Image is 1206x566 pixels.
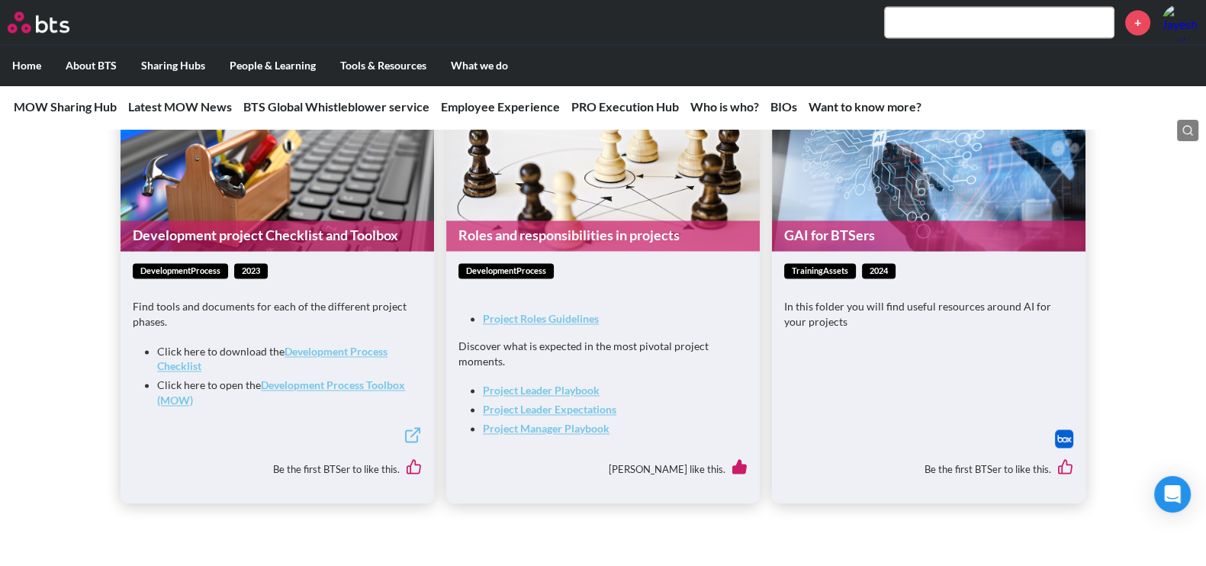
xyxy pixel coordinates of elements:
[217,46,328,85] label: People & Learning
[439,46,520,85] label: What we do
[157,378,405,407] a: Development Process Toolbox (MOW)
[8,11,69,33] img: BTS Logo
[157,378,410,407] li: Click here to open the
[772,220,1085,250] a: GAI for BTSers
[483,422,609,435] a: Project Manager Playbook
[133,299,422,329] p: Find tools and documents for each of the different project phases.
[690,99,759,114] a: Who is who?
[862,263,896,279] span: 2024
[784,448,1073,490] div: Be the first BTSer to like this.
[1162,4,1198,40] img: Jayesh Bhatt
[784,299,1073,329] p: In this folder you will find useful resources around AI for your projects
[129,46,217,85] label: Sharing Hubs
[404,426,422,448] a: External link
[157,344,410,374] li: Click here to download the
[458,339,748,368] p: Discover what is expected in the most pivotal project moments.
[53,46,129,85] label: About BTS
[243,99,429,114] a: BTS Global Whistleblower service
[328,46,439,85] label: Tools & Resources
[441,99,560,114] a: Employee Experience
[770,99,797,114] a: BIOs
[571,99,679,114] a: PRO Execution Hub
[234,263,268,279] span: 2023
[133,263,228,279] span: developmentProcess
[121,220,434,250] a: Development project Checklist and Toolbox
[446,220,760,250] a: Roles and responsibilities in projects
[128,99,232,114] a: Latest MOW News
[8,11,98,33] a: Go home
[157,345,388,373] a: Development Process Checklist
[1125,10,1150,35] a: +
[809,99,921,114] a: Want to know more?
[1162,4,1198,40] a: Profile
[784,263,856,279] span: trainingAssets
[483,312,599,325] a: Project Roles Guidelines
[483,403,616,416] a: Project Leader Expectations
[458,263,554,279] span: developmentProcess
[14,99,117,114] a: MOW Sharing Hub
[1055,429,1073,448] a: Download file from Box
[1154,476,1191,513] div: Open Intercom Messenger
[483,384,600,397] a: Project Leader Playbook
[458,448,748,490] div: [PERSON_NAME] like this.
[133,448,422,490] div: Be the first BTSer to like this.
[1055,429,1073,448] img: Box logo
